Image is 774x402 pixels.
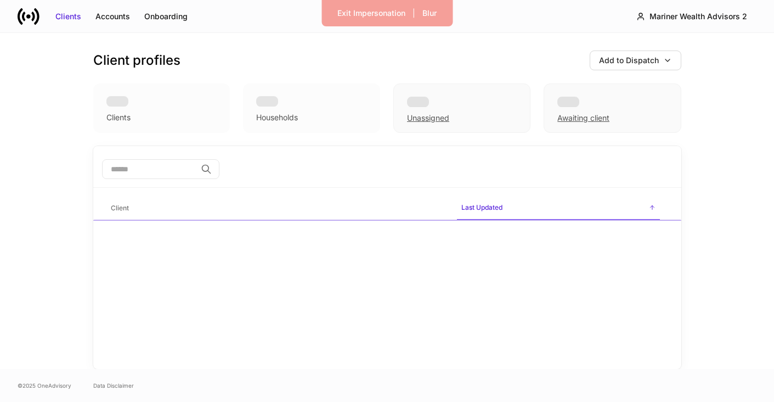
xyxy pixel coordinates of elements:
div: Blur [422,8,437,19]
button: Accounts [88,8,137,25]
button: Mariner Wealth Advisors 2 [627,7,756,26]
h6: Client [111,203,129,213]
div: Exit Impersonation [337,8,405,19]
button: Clients [48,8,88,25]
div: Clients [55,11,81,22]
div: Unassigned [393,83,530,133]
button: Add to Dispatch [590,51,681,70]
div: Mariner Wealth Advisors 2 [649,11,747,22]
div: Awaiting client [557,113,609,124]
span: Last Updated [457,197,660,220]
button: Blur [415,4,444,22]
h6: Last Updated [461,202,502,213]
button: Exit Impersonation [330,4,413,22]
span: © 2025 OneAdvisory [18,381,71,390]
a: Data Disclaimer [93,381,134,390]
div: Households [256,112,298,123]
span: Client [106,197,448,220]
button: Onboarding [137,8,195,25]
div: Onboarding [144,11,188,22]
div: Add to Dispatch [599,55,659,66]
div: Unassigned [407,113,449,124]
h3: Client profiles [93,52,180,69]
div: Accounts [95,11,130,22]
div: Awaiting client [544,83,681,133]
div: Clients [106,112,131,123]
